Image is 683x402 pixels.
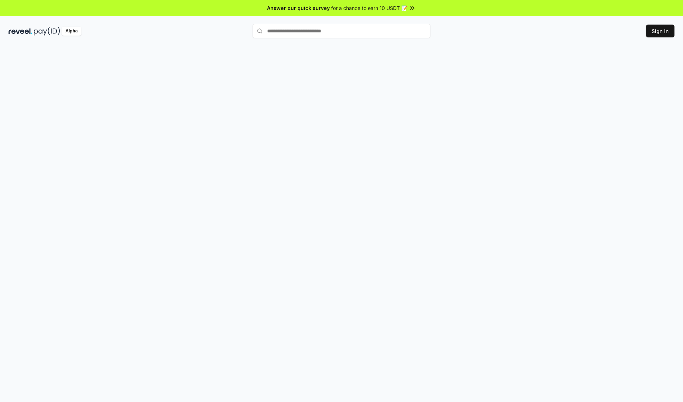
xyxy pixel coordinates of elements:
span: Answer our quick survey [267,4,330,12]
div: Alpha [62,27,81,36]
button: Sign In [646,25,674,37]
img: reveel_dark [9,27,32,36]
span: for a chance to earn 10 USDT 📝 [331,4,407,12]
img: pay_id [34,27,60,36]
